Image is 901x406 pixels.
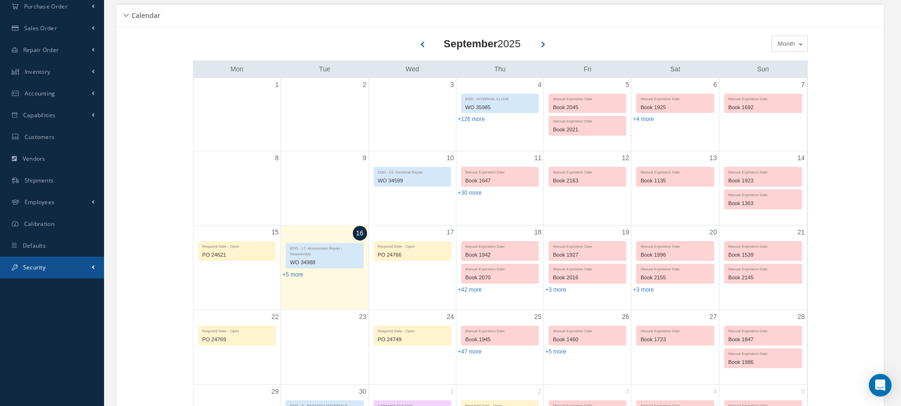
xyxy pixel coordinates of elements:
td: September 3, 2025 [368,78,456,151]
td: September 28, 2025 [719,310,806,384]
div: Manual Expiration Date [462,264,538,272]
a: September 4, 2025 [536,78,543,92]
div: WO 34599 [374,175,451,186]
span: Shipments [25,176,54,184]
div: Required Date - Open [199,326,276,334]
span: Repair Order [23,46,59,54]
div: Manual Expiration Date [549,94,626,102]
a: Show 30 more events [458,190,482,196]
span: Security [23,263,45,271]
td: September 10, 2025 [368,151,456,225]
a: Thursday [492,63,507,75]
div: Manual Expiration Date [637,167,713,175]
div: 2025 [444,36,521,52]
td: September 9, 2025 [281,151,368,225]
td: September 24, 2025 [368,310,456,384]
a: September 22, 2025 [270,310,281,324]
div: PO 24749 [374,334,451,345]
div: Book 2021 [549,124,626,135]
a: September 6, 2025 [711,78,719,92]
td: September 4, 2025 [456,78,543,151]
div: Book 1942 [462,250,538,260]
span: Capabilities [23,111,56,119]
div: Book 1363 [725,198,802,209]
div: Manual Expiration Date [549,242,626,250]
span: Inventory [25,68,51,76]
a: September 7, 2025 [799,78,807,92]
div: Book 1945 [462,334,538,345]
a: Saturday [668,63,682,75]
div: Book 1996 [637,250,713,260]
a: Show 126 more events [458,116,485,122]
a: Show 5 more events [545,348,566,355]
div: PO 24621 [199,250,276,260]
h5: Calendar [129,9,160,20]
span: Purchase Order [24,2,68,10]
td: September 2, 2025 [281,78,368,151]
td: September 8, 2025 [193,151,281,225]
a: Wednesday [403,63,421,75]
a: October 3, 2025 [624,385,631,398]
div: Manual Expiration Date [725,349,802,357]
div: EDD - INTERNAL CLOSE [462,94,538,102]
a: September 18, 2025 [533,225,544,239]
a: October 2, 2025 [536,385,543,398]
td: September 6, 2025 [631,78,719,151]
div: Book 1539 [725,250,802,260]
a: September 10, 2025 [445,151,456,165]
a: September 12, 2025 [620,151,631,165]
a: September 29, 2025 [270,385,281,398]
div: Manual Expiration Date [637,326,713,334]
td: September 18, 2025 [456,225,543,310]
td: September 25, 2025 [456,310,543,384]
div: WO 35985 [462,102,538,113]
div: Manual Expiration Date [549,116,626,124]
td: September 12, 2025 [544,151,631,225]
td: September 22, 2025 [193,310,281,384]
div: PO 24769 [199,334,276,345]
a: September 20, 2025 [708,225,719,239]
div: Manual Expiration Date [462,242,538,250]
div: Manual Expiration Date [725,242,802,250]
a: September 15, 2025 [270,225,281,239]
div: Manual Expiration Date [725,264,802,272]
a: September 14, 2025 [796,151,807,165]
div: Manual Expiration Date [462,167,538,175]
a: September 23, 2025 [357,310,368,324]
a: September 5, 2025 [624,78,631,92]
div: Book 2045 [549,102,626,113]
td: September 16, 2025 [281,225,368,310]
td: September 20, 2025 [631,225,719,310]
div: Book 1986 [725,357,802,368]
div: Manual Expiration Date [725,167,802,175]
div: Manual Expiration Date [637,94,713,102]
div: Book 1927 [549,250,626,260]
td: September 11, 2025 [456,151,543,225]
td: September 5, 2025 [544,78,631,151]
div: Manual Expiration Date [725,94,802,102]
b: September [444,38,498,50]
a: September 3, 2025 [448,78,456,92]
a: September 24, 2025 [445,310,456,324]
td: September 14, 2025 [719,151,806,225]
a: Show 3 more events [633,286,654,293]
div: Open Intercom Messenger [869,374,892,397]
a: September 11, 2025 [533,151,544,165]
a: September 9, 2025 [361,151,368,165]
div: Book 2163 [549,175,626,186]
a: Show 42 more events [458,286,482,293]
div: Manual Expiration Date [462,326,538,334]
div: Book 1647 [462,175,538,186]
a: October 1, 2025 [448,385,456,398]
span: Calibration [24,220,54,228]
div: Book 1692 [725,102,802,113]
a: Show 5 more events [282,271,303,278]
td: September 13, 2025 [631,151,719,225]
a: October 4, 2025 [711,385,719,398]
span: Defaults [23,242,46,250]
div: Manual Expiration Date [725,190,802,198]
a: Show 3 more events [545,286,566,293]
td: September 7, 2025 [719,78,806,151]
td: September 23, 2025 [281,310,368,384]
a: September 19, 2025 [620,225,631,239]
